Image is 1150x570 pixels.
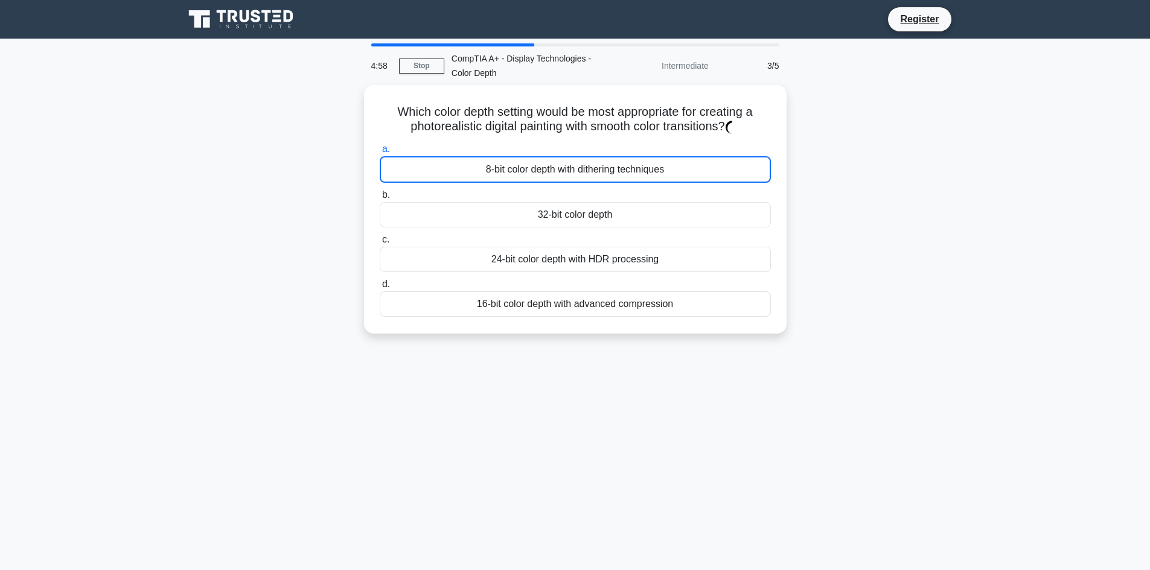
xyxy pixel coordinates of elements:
[382,279,390,289] span: d.
[382,189,390,200] span: b.
[380,291,771,317] div: 16-bit color depth with advanced compression
[893,11,946,27] a: Register
[380,247,771,272] div: 24-bit color depth with HDR processing
[399,59,444,74] a: Stop
[382,144,390,154] span: a.
[716,54,787,78] div: 3/5
[610,54,716,78] div: Intermediate
[380,156,771,183] div: 8-bit color depth with dithering techniques
[364,54,399,78] div: 4:58
[382,234,389,244] span: c.
[380,202,771,227] div: 32-bit color depth
[379,104,772,135] h5: Which color depth setting would be most appropriate for creating a photorealistic digital paintin...
[444,46,610,85] div: CompTIA A+ - Display Technologies - Color Depth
